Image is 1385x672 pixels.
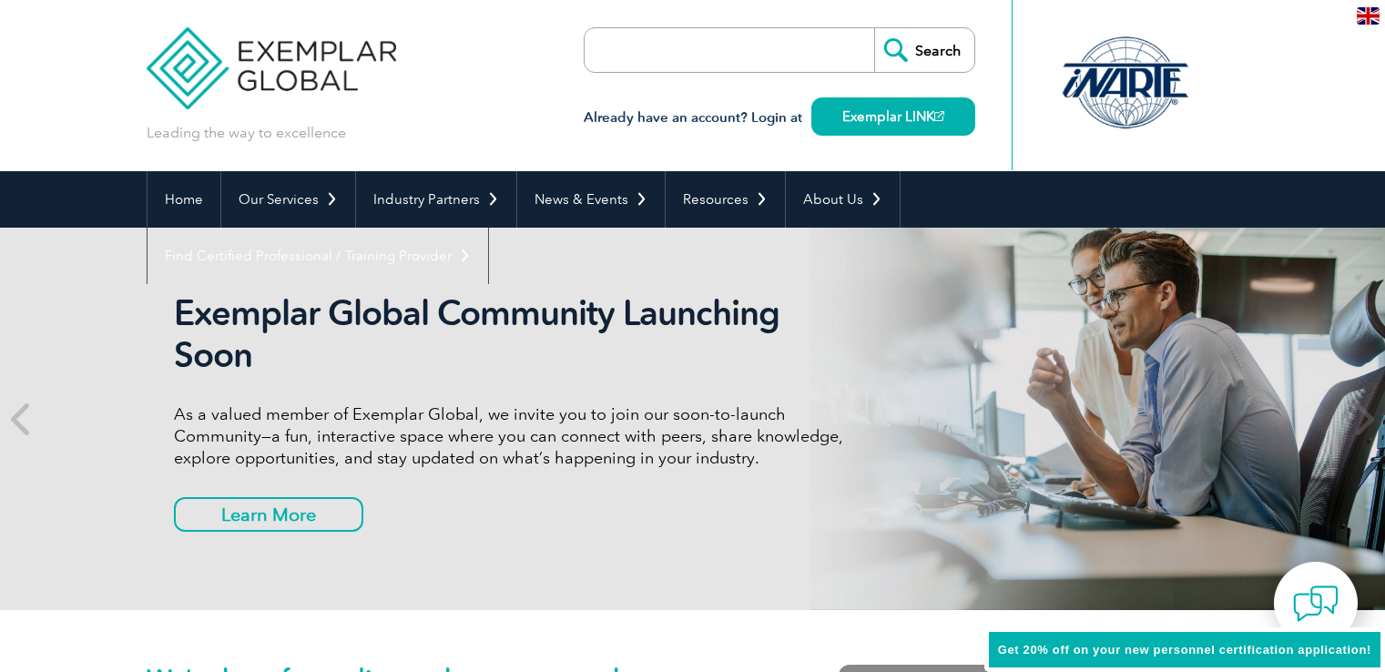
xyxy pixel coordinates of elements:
img: contact-chat.png [1293,581,1339,626]
h2: Exemplar Global Community Launching Soon [174,292,857,376]
a: Home [148,171,220,228]
input: Search [874,28,974,72]
span: Get 20% off on your new personnel certification application! [998,643,1371,657]
img: open_square.png [934,111,944,121]
a: News & Events [517,171,665,228]
img: en [1357,7,1380,25]
a: Find Certified Professional / Training Provider [148,228,488,284]
a: Our Services [221,171,355,228]
a: Resources [666,171,785,228]
p: As a valued member of Exemplar Global, we invite you to join our soon-to-launch Community—a fun, ... [174,403,857,469]
h3: Already have an account? Login at [584,107,975,129]
p: Leading the way to excellence [147,123,346,143]
a: Exemplar LINK [811,97,975,136]
a: Learn More [174,497,363,532]
a: About Us [786,171,900,228]
a: Industry Partners [356,171,516,228]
